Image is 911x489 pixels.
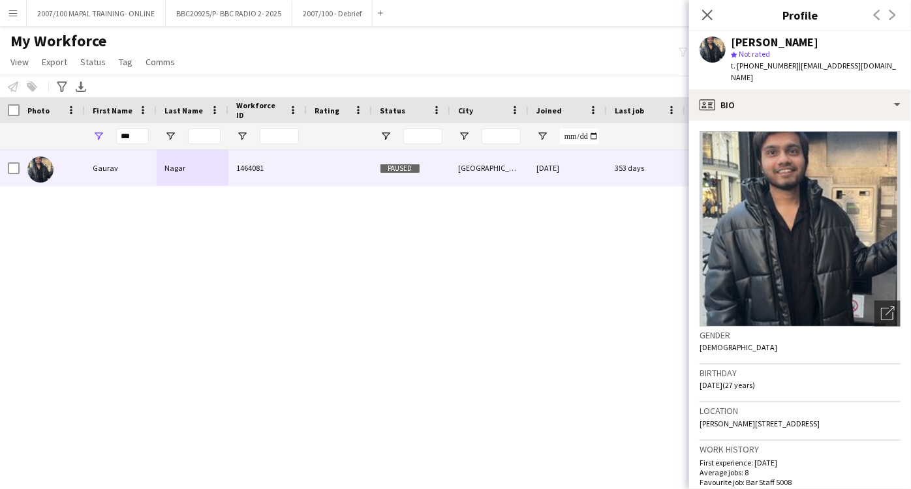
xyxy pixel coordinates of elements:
app-action-btn: Advanced filters [54,79,70,95]
span: Status [80,56,106,68]
button: Open Filter Menu [164,130,176,142]
input: Last Name Filter Input [188,128,221,144]
h3: Profile [689,7,911,23]
span: Comms [146,56,175,68]
input: First Name Filter Input [116,128,149,144]
span: Status [380,106,405,115]
button: BBC20925/P- BBC RADIO 2- 2025 [166,1,292,26]
span: Workforce ID [236,100,283,120]
h3: Birthday [700,367,901,379]
span: Photo [27,106,50,115]
img: Gaurav Nagar [27,156,54,183]
div: 1464081 [228,150,307,186]
button: Open Filter Menu [236,130,248,142]
div: [DATE] [529,150,607,186]
div: Gaurav [85,150,157,186]
span: | [EMAIL_ADDRESS][DOMAIN_NAME] [731,61,896,82]
button: 2007/100 MAPAL TRAINING- ONLINE [27,1,166,26]
a: Export [37,53,72,70]
span: First Name [93,106,132,115]
button: Open Filter Menu [458,130,470,142]
input: Status Filter Input [403,128,442,144]
input: Workforce ID Filter Input [260,128,299,144]
div: Bio [689,89,911,121]
p: First experience: [DATE] [700,458,901,467]
span: [DEMOGRAPHIC_DATA] [700,342,777,352]
span: Last Name [164,106,203,115]
a: View [5,53,34,70]
h3: Work history [700,443,901,455]
input: City Filter Input [482,128,521,144]
span: My Workforce [10,31,106,51]
p: Favourite job: Bar Staff 5008 [700,477,901,487]
app-action-btn: Export XLSX [73,79,89,95]
span: Not rated [739,49,770,59]
input: Joined Filter Input [560,128,599,144]
div: 353 days [607,150,685,186]
span: City [458,106,473,115]
button: Open Filter Menu [536,130,548,142]
a: Comms [140,53,180,70]
span: Paused [380,164,420,173]
div: [GEOGRAPHIC_DATA] [450,150,529,186]
h3: Gender [700,329,901,341]
p: Average jobs: 8 [700,467,901,477]
span: t. [PHONE_NUMBER] [731,61,799,70]
span: [DATE] (27 years) [700,380,755,390]
span: View [10,56,29,68]
div: Nagar [157,150,228,186]
button: Open Filter Menu [380,130,392,142]
h3: Location [700,405,901,417]
button: 2007/100 - Debrief [292,1,373,26]
button: Open Filter Menu [93,130,104,142]
div: Open photos pop-in [874,301,901,327]
span: Export [42,56,67,68]
a: Status [75,53,111,70]
span: Joined [536,106,562,115]
span: Rating [315,106,339,115]
img: Crew avatar or photo [700,131,901,327]
span: Last job [615,106,644,115]
span: Tag [119,56,132,68]
div: 0 [685,150,770,186]
a: Tag [114,53,138,70]
span: [PERSON_NAME][STREET_ADDRESS] [700,419,820,428]
div: [PERSON_NAME] [731,37,818,48]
